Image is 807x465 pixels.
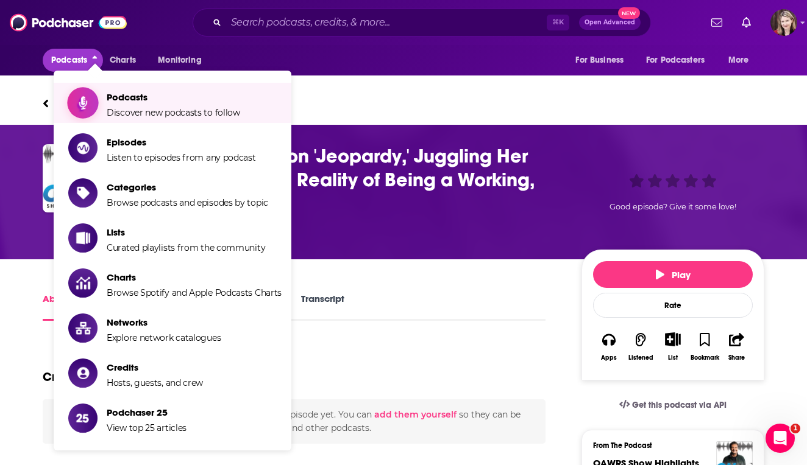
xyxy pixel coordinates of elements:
span: Hosts, guests, and crew [107,377,203,388]
img: Mayim Balik on 'Jeopardy,' Juggling Her Schedule and the Reality of Being a Working, Divorced Parent [43,144,111,212]
div: Search podcasts, credits, & more... [193,9,651,37]
button: add them yourself [374,410,457,419]
span: Networks [107,316,221,328]
span: Categories [107,181,268,193]
span: Discover new podcasts to follow [107,107,240,118]
span: New [618,7,640,19]
span: Monitoring [158,52,201,69]
span: Podcasts [107,91,240,103]
span: ⌘ K [547,15,569,30]
button: Bookmark [689,324,720,369]
div: Listened [628,354,653,362]
input: Search podcasts, credits, & more... [226,13,547,32]
button: Show More Button [660,332,685,346]
button: open menu [638,49,722,72]
h3: From The Podcast [593,441,743,450]
img: Podchaser - Follow, Share and Rate Podcasts [10,11,127,34]
div: Show More ButtonList [657,324,689,369]
iframe: Intercom live chat [766,424,795,453]
div: List [668,354,678,362]
span: Explore network catalogues [107,332,221,343]
span: Browse podcasts and episodes by topic [107,197,268,208]
button: Open AdvancedNew [579,15,641,30]
a: Get this podcast via API [610,390,736,420]
span: For Business [575,52,624,69]
h1: Mayim Balik on 'Jeopardy,' Juggling Her Schedule and the Reality of Being a Working, Divorced Parent [135,144,562,215]
span: Open Advanced [585,19,635,26]
div: Bookmark [691,354,719,362]
span: Curated playlists from the community [107,242,265,253]
span: Credits [107,362,203,373]
button: close menu [43,49,103,72]
button: open menu [149,49,217,72]
span: Podchaser 25 [107,407,187,418]
button: open menu [720,49,764,72]
a: Show notifications dropdown [737,12,756,33]
a: About [43,293,70,321]
span: Listen to episodes from any podcast [107,152,256,163]
span: Podcasts [51,52,87,69]
h2: Creators & Guests [43,369,144,385]
span: 1 [791,424,800,433]
a: Charts [102,49,143,72]
button: Listened [625,324,656,369]
span: Logged in as galaxygirl [770,9,797,36]
span: View top 25 articles [107,422,187,433]
span: Play [656,269,691,281]
span: Good episode? Give it some love! [610,202,736,211]
button: Show profile menu [770,9,797,36]
span: Browse Spotify and Apple Podcasts Charts [107,287,282,298]
button: Apps [593,324,625,369]
img: User Profile [770,9,797,36]
a: OAWRS Show HighlightsEpisode from the podcastOAWRS Show Highlights53 [43,89,764,118]
button: open menu [567,49,639,72]
span: Charts [110,52,136,69]
div: Apps [601,354,617,362]
a: Show notifications dropdown [706,12,727,33]
span: Get this podcast via API [632,400,727,410]
span: Charts [107,271,282,283]
button: Share [721,324,753,369]
span: Lists [107,226,265,238]
span: For Podcasters [646,52,705,69]
button: Play [593,261,753,288]
span: Episodes [107,136,256,148]
div: Rate [593,293,753,318]
span: More [728,52,749,69]
div: Share [728,354,745,362]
